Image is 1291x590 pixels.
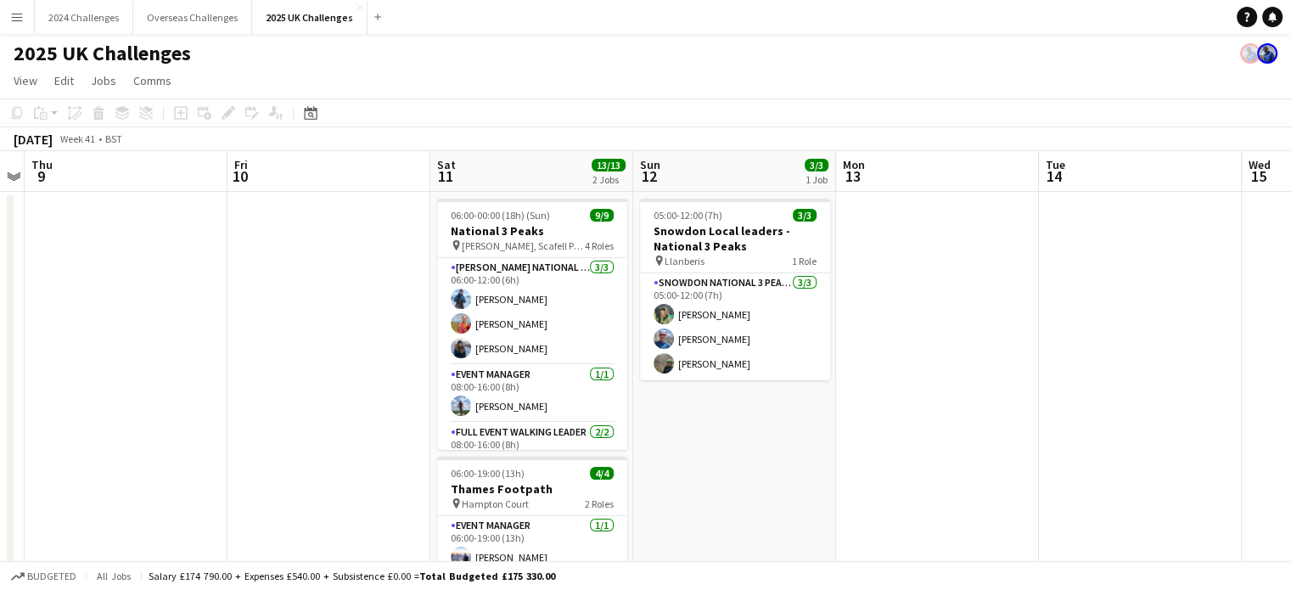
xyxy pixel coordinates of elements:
span: 12 [637,166,660,186]
div: BST [105,132,122,145]
app-job-card: 05:00-12:00 (7h)3/3Snowdon Local leaders - National 3 Peaks Llanberis1 RoleSnowdon National 3 Pea... [640,199,830,380]
a: View [7,70,44,92]
app-card-role: Snowdon National 3 Peaks Walking Leader3/305:00-12:00 (7h)[PERSON_NAME][PERSON_NAME][PERSON_NAME] [640,273,830,380]
app-job-card: 06:00-00:00 (18h) (Sun)9/9National 3 Peaks [PERSON_NAME], Scafell Pike and Snowdon4 Roles[PERSON_... [437,199,627,450]
button: Budgeted [8,567,79,586]
h3: Thames Footpath [437,481,627,497]
span: 11 [435,166,456,186]
span: Hampton Court [462,497,529,510]
span: 06:00-19:00 (13h) [451,467,525,480]
span: Sun [640,157,660,172]
app-card-role: Event Manager1/106:00-19:00 (13h)[PERSON_NAME] [437,516,627,574]
app-card-role: [PERSON_NAME] National 3 Peaks Walking Leader3/306:00-12:00 (6h)[PERSON_NAME][PERSON_NAME][PERSON... [437,258,627,365]
span: 05:00-12:00 (7h) [654,209,722,222]
span: 10 [232,166,248,186]
span: 1 Role [792,255,817,267]
app-card-role: Full Event Walking Leader2/208:00-16:00 (8h) [437,423,627,505]
span: Total Budgeted £175 330.00 [419,570,555,582]
span: 2 Roles [585,497,614,510]
button: Overseas Challenges [133,1,252,34]
span: Wed [1249,157,1271,172]
span: Week 41 [56,132,98,145]
span: Tue [1046,157,1065,172]
span: Fri [234,157,248,172]
app-card-role: Event Manager1/108:00-16:00 (8h)[PERSON_NAME] [437,365,627,423]
span: 06:00-00:00 (18h) (Sun) [451,209,550,222]
a: Comms [126,70,178,92]
div: 1 Job [805,173,828,186]
span: Thu [31,157,53,172]
span: [PERSON_NAME], Scafell Pike and Snowdon [462,239,585,252]
span: 13 [840,166,865,186]
span: Sat [437,157,456,172]
div: [DATE] [14,131,53,148]
span: All jobs [93,570,134,582]
button: 2024 Challenges [35,1,133,34]
span: 13/13 [592,159,626,171]
a: Jobs [84,70,123,92]
a: Edit [48,70,81,92]
div: Salary £174 790.00 + Expenses £540.00 + Subsistence £0.00 = [149,570,555,582]
app-user-avatar: Andy Baker [1257,43,1277,64]
span: 9/9 [590,209,614,222]
span: 4 Roles [585,239,614,252]
span: Edit [54,73,74,88]
span: Llanberis [665,255,704,267]
div: 2 Jobs [592,173,625,186]
span: 3/3 [805,159,828,171]
span: 14 [1043,166,1065,186]
span: View [14,73,37,88]
span: Comms [133,73,171,88]
h3: Snowdon Local leaders - National 3 Peaks [640,223,830,254]
h3: National 3 Peaks [437,223,627,239]
span: 3/3 [793,209,817,222]
span: Jobs [91,73,116,88]
span: 4/4 [590,467,614,480]
span: Mon [843,157,865,172]
h1: 2025 UK Challenges [14,41,191,66]
span: Budgeted [27,570,76,582]
span: 15 [1246,166,1271,186]
span: 9 [29,166,53,186]
button: 2025 UK Challenges [252,1,368,34]
app-user-avatar: Andy Baker [1240,43,1260,64]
